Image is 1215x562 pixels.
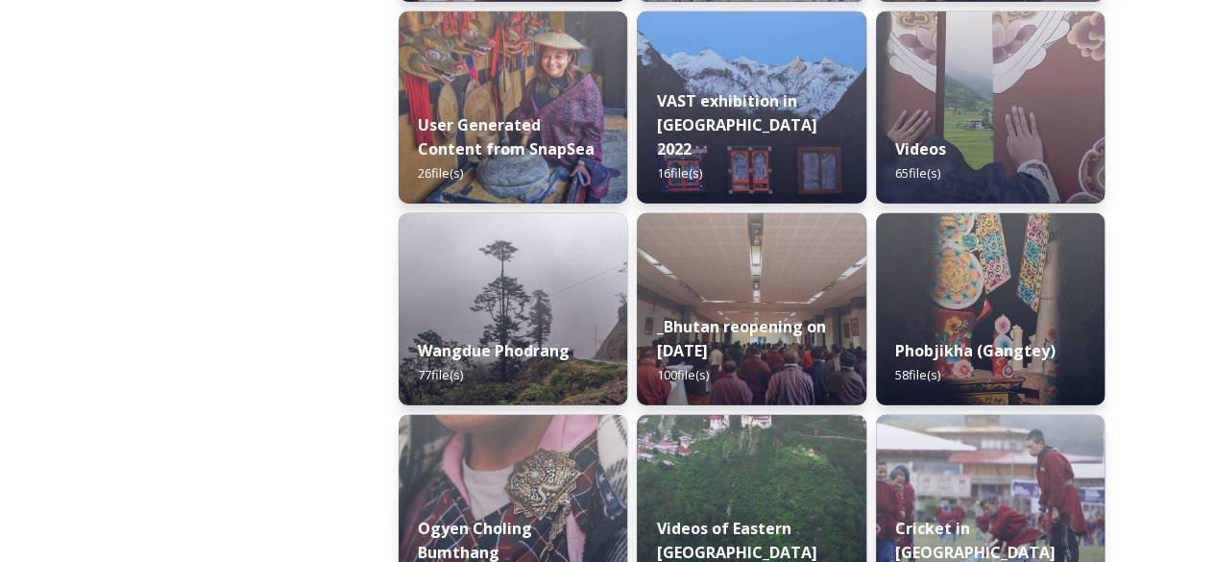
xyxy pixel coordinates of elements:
img: 0FDA4458-C9AB-4E2F-82A6-9DC136F7AE71.jpeg [399,12,627,204]
span: 26 file(s) [418,164,463,182]
img: DSC00319.jpg [637,213,865,405]
span: 65 file(s) [895,164,940,182]
img: VAST%2520Bhutan%2520art%2520exhibition%2520in%2520Brussels3.jpg [637,12,865,204]
span: 100 file(s) [656,366,708,383]
img: Textile.jpg [876,12,1105,204]
img: Phobjika%2520by%2520Matt%2520Dutile2.jpg [876,213,1105,405]
strong: Videos [895,138,946,159]
img: 2022-10-01%252016.15.46.jpg [399,213,627,405]
strong: _Bhutan reopening on [DATE] [656,316,825,361]
strong: Phobjikha (Gangtey) [895,340,1056,361]
span: 77 file(s) [418,366,463,383]
strong: User Generated Content from SnapSea [418,114,595,159]
span: 58 file(s) [895,366,940,383]
strong: VAST exhibition in [GEOGRAPHIC_DATA] 2022 [656,90,816,159]
span: 16 file(s) [656,164,701,182]
strong: Wangdue Phodrang [418,340,570,361]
